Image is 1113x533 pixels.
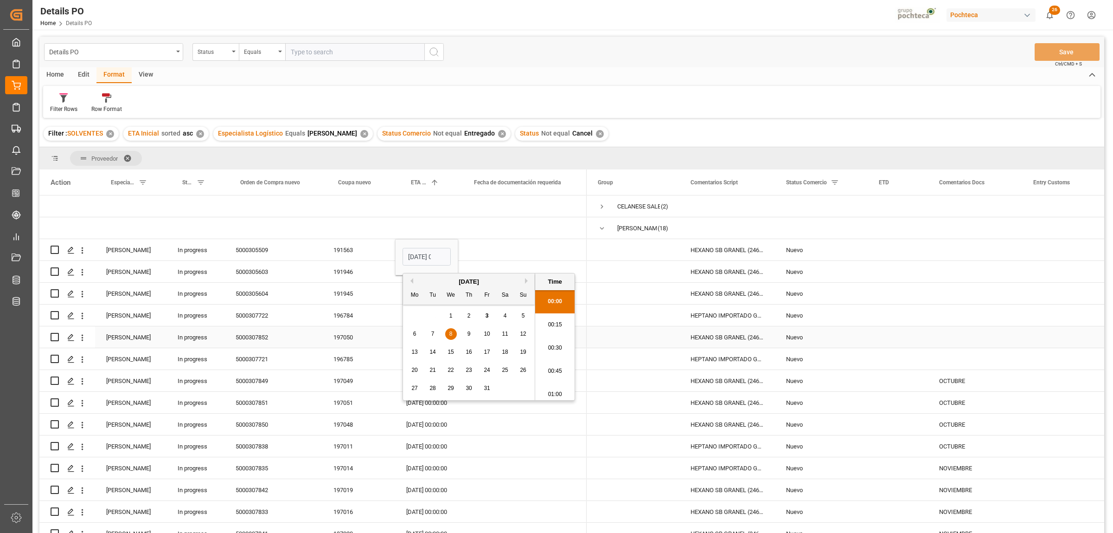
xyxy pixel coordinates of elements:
[166,261,224,282] div: In progress
[466,349,472,355] span: 16
[928,501,1022,522] div: NOVIEMBRE
[322,326,395,348] div: 197050
[481,383,493,394] div: Choose Friday, October 31st, 2025
[928,392,1022,413] div: OCTUBRE
[427,346,439,358] div: Choose Tuesday, October 14th, 2025
[51,178,70,187] div: Action
[429,367,435,373] span: 21
[95,326,166,348] div: [PERSON_NAME]
[224,261,322,282] div: 5000305603
[166,457,224,479] div: In progress
[182,179,193,186] span: Status
[39,348,587,370] div: Press SPACE to select this row.
[166,370,224,391] div: In progress
[679,305,775,326] div: HEPTANO IMPORTADO GR (44424)
[406,307,532,397] div: month 2025-10
[679,348,775,370] div: HEPTANO IMPORTADO GR (44424)
[395,305,458,326] div: [DATE] 00:00:00
[413,331,416,337] span: 6
[244,45,275,56] div: Equals
[679,326,775,348] div: HEXANO SB GRANEL (24608)
[463,364,475,376] div: Choose Thursday, October 23rd, 2025
[427,290,439,301] div: Tu
[50,105,77,113] div: Filter Rows
[224,239,322,260] div: 5000305509
[166,414,224,435] div: In progress
[928,435,1022,457] div: OCTUBRE
[95,239,166,260] div: [PERSON_NAME]
[499,346,511,358] div: Choose Saturday, October 18th, 2025
[40,4,92,18] div: Details PO
[166,326,224,348] div: In progress
[196,130,204,138] div: ✕
[1060,5,1081,26] button: Help Center
[183,130,193,137] span: asc
[429,385,435,391] span: 28
[411,385,417,391] span: 27
[48,130,67,137] span: Filter :
[395,414,458,435] div: [DATE] 00:00:00
[679,501,775,522] div: HEXANO SB GRANEL (24608)
[322,479,395,500] div: 197019
[166,435,224,457] div: In progress
[91,105,122,113] div: Row Format
[679,479,775,500] div: HEXANO SB GRANEL (24608)
[166,392,224,413] div: In progress
[1049,6,1060,15] span: 26
[224,348,322,370] div: 5000307721
[322,305,395,326] div: 196784
[39,326,587,348] div: Press SPACE to select this row.
[395,457,458,479] div: [DATE] 00:00:00
[39,305,587,326] div: Press SPACE to select this row.
[928,414,1022,435] div: OCTUBRE
[403,248,451,266] input: DD.MM.YYYY HH:MM
[467,331,471,337] span: 9
[518,290,529,301] div: Su
[466,385,472,391] span: 30
[520,349,526,355] span: 19
[395,283,458,304] div: [DATE] 00:00:00
[40,20,56,26] a: Home
[786,370,857,392] div: Nuevo
[445,290,457,301] div: We
[596,130,604,138] div: ✕
[161,130,180,137] span: sorted
[39,239,587,261] div: Press SPACE to select this row.
[786,327,857,348] div: Nuevo
[427,383,439,394] div: Choose Tuesday, October 28th, 2025
[95,261,166,282] div: [PERSON_NAME]
[691,179,738,186] span: Comentarios Script
[474,179,561,186] span: Fecha de documentación requerida
[786,501,857,523] div: Nuevo
[67,130,103,137] span: SOLVENTES
[537,277,572,286] div: Time
[541,130,570,137] span: Not equal
[535,383,575,406] li: 01:00
[679,414,775,435] div: HEXANO SB GRANEL (24608)
[224,501,322,522] div: 5000307833
[431,331,435,337] span: 7
[502,367,508,373] span: 25
[44,43,183,61] button: open menu
[463,290,475,301] div: Th
[445,310,457,322] div: Choose Wednesday, October 1st, 2025
[518,346,529,358] div: Choose Sunday, October 19th, 2025
[499,310,511,322] div: Choose Saturday, October 4th, 2025
[395,370,458,391] div: [DATE] 00:00:00
[224,283,322,304] div: 5000305604
[409,364,421,376] div: Choose Monday, October 20th, 2025
[928,457,1022,479] div: NOVIEMBRE
[322,501,395,522] div: 197016
[71,67,96,83] div: Edit
[484,331,490,337] span: 10
[520,367,526,373] span: 26
[786,240,857,261] div: Nuevo
[518,364,529,376] div: Choose Sunday, October 26th, 2025
[395,479,458,500] div: [DATE] 00:00:00
[39,392,587,414] div: Press SPACE to select this row.
[409,290,421,301] div: Mo
[679,457,775,479] div: HEPTANO IMPORTADO GR (44424)
[395,392,458,413] div: [DATE] 00:00:00
[39,261,587,283] div: Press SPACE to select this row.
[786,283,857,305] div: Nuevo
